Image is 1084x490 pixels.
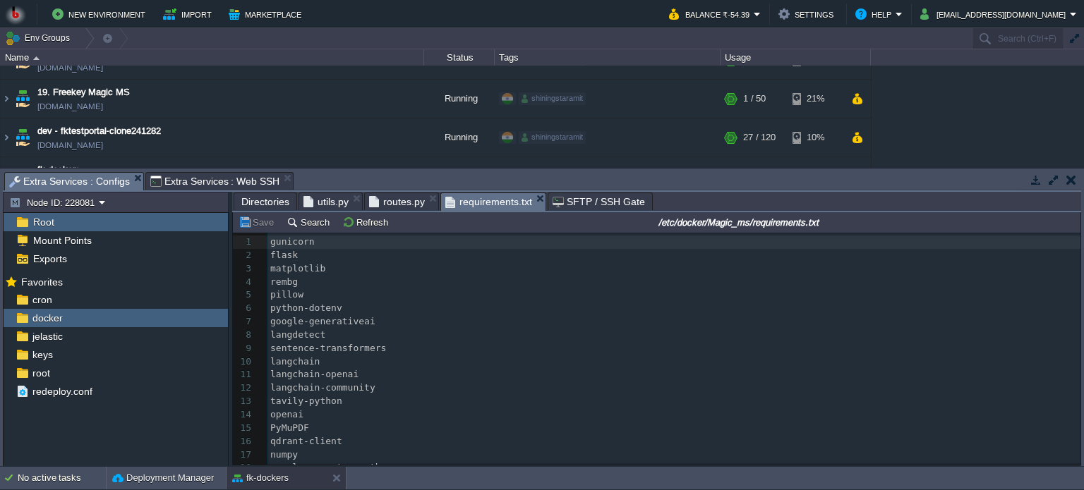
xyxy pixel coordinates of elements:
div: Running [424,118,495,157]
a: keys [30,348,55,361]
button: Import [163,6,216,23]
button: Save [239,216,278,228]
div: 11 [233,368,255,381]
a: [DOMAIN_NAME] [37,99,103,114]
a: [DOMAIN_NAME] [37,138,103,152]
div: Tags [495,49,720,66]
div: 1 [233,235,255,249]
span: jelastic [30,330,65,343]
img: Bitss Techniques [5,4,26,25]
div: 10 [233,355,255,369]
div: 27 / 120 [743,118,776,157]
img: AMDAwAAAACH5BAEAAAAALAAAAAABAAEAAAICRAEAOw== [33,56,40,60]
span: gunicorn [270,236,315,247]
span: qdrant-client [270,436,342,446]
a: Mount Points [30,234,94,247]
div: shiningstaramit [519,131,586,144]
span: PyMuPDF [270,422,309,433]
div: No active tasks [18,467,106,489]
img: AMDAwAAAACH5BAEAAAAALAAAAAABAAEAAAICRAEAOw== [13,157,32,195]
div: 1 / 50 [743,80,766,118]
img: AMDAwAAAACH5BAEAAAAALAAAAAABAAEAAAICRAEAOw== [13,80,32,118]
span: Extra Services : Configs [9,173,130,190]
img: AMDAwAAAACH5BAEAAAAALAAAAAABAAEAAAICRAEAOw== [1,118,12,157]
a: [DOMAIN_NAME] [37,61,103,75]
button: Settings [778,6,838,23]
div: 12 [233,381,255,395]
div: Usage [721,49,870,66]
div: Name [1,49,423,66]
a: root [30,367,52,379]
a: docker [30,312,65,324]
span: python-dotenv [270,302,342,313]
button: Node ID: 228081 [9,196,99,209]
div: Status [425,49,494,66]
span: openai [270,409,303,419]
button: Refresh [342,216,392,228]
div: 14 [233,408,255,422]
div: Running [424,80,495,118]
a: Root [30,216,56,228]
a: redeploy.conf [30,385,95,398]
div: 5 [233,288,255,302]
a: fk-dockers [37,163,80,177]
span: routes.py [369,193,425,210]
span: Directories [241,193,289,210]
button: Help [855,6,896,23]
div: 10% [793,118,838,157]
li: /etc/docker/Magic_ms/api/latex_image_bg/utils.py [299,192,363,210]
a: 19. Freekey Magic MS [37,85,130,99]
li: /etc/docker/Magic_ms/api/latex_image_bg/routes.py [364,192,439,210]
div: 6 [233,302,255,315]
span: flask [270,250,298,260]
span: langdetect [270,329,325,340]
button: fk-dockers [232,471,289,485]
span: numpy [270,449,298,460]
span: SFTP / SSH Gate [553,193,645,210]
span: matplotlib [270,263,325,274]
span: langchain [270,356,320,367]
span: Favorites [18,276,65,288]
div: 18 [233,461,255,474]
div: 17 [233,448,255,462]
span: sentence-transformers [270,343,386,353]
div: shiningstaramit [519,92,586,105]
div: 9 / 60 [743,157,766,195]
button: Balance ₹-54.39 [669,6,754,23]
span: pillow [270,289,303,300]
span: langchain-community [270,382,375,393]
img: AMDAwAAAACH5BAEAAAAALAAAAAABAAEAAAICRAEAOw== [1,157,12,195]
div: 15 [233,422,255,435]
button: Marketplace [229,6,306,23]
div: 2 [233,249,255,262]
div: 3 [233,262,255,276]
div: 9 [233,342,255,355]
div: 4 [233,276,255,289]
span: tavily-python [270,396,342,406]
span: mysql-connector-python [270,462,392,472]
img: AMDAwAAAACH5BAEAAAAALAAAAAABAAEAAAICRAEAOw== [13,118,32,157]
span: langchain-openai [270,369,359,379]
span: google-generativeai [270,316,375,326]
div: 13 [233,395,255,408]
span: Exports [30,252,69,265]
div: 16 [233,435,255,448]
button: [EMAIL_ADDRESS][DOMAIN_NAME] [920,6,1070,23]
a: dev - fktestportal-clone241282 [37,124,161,138]
span: utils.py [303,193,349,210]
span: requirements.txt [445,193,532,211]
li: /etc/docker/Magic_ms/requirements.txt [440,192,546,210]
div: 50% [793,157,838,195]
span: Extra Services : Web SSH [150,173,280,190]
a: cron [30,293,54,306]
button: Search [287,216,334,228]
button: Env Groups [5,28,75,48]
